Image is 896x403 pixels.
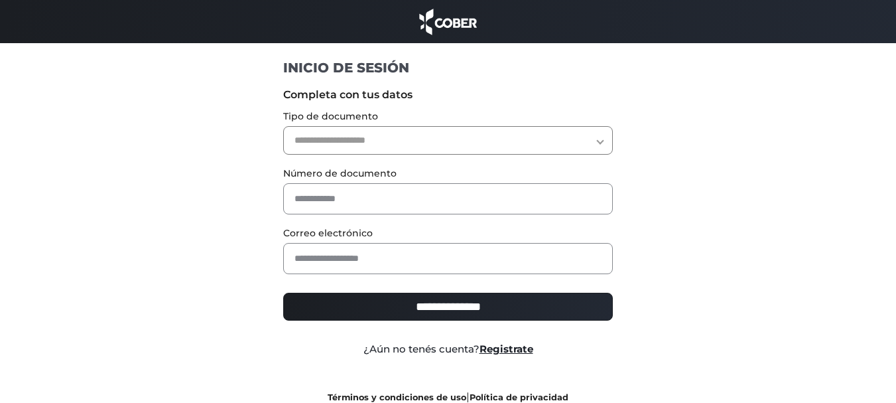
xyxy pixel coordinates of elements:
[480,343,533,355] a: Registrate
[283,59,613,76] h1: INICIO DE SESIÓN
[283,226,613,240] label: Correo electrónico
[283,87,613,103] label: Completa con tus datos
[416,7,481,37] img: cober_marca.png
[328,392,466,402] a: Términos y condiciones de uso
[283,167,613,181] label: Número de documento
[283,110,613,123] label: Tipo de documento
[470,392,568,402] a: Política de privacidad
[273,342,623,357] div: ¿Aún no tenés cuenta?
